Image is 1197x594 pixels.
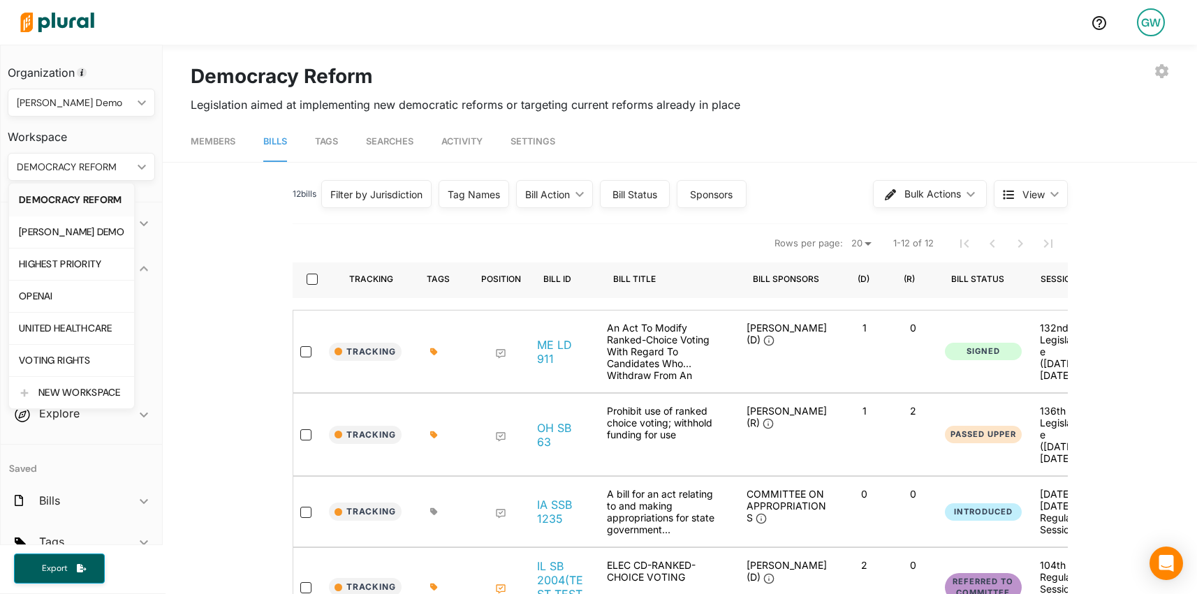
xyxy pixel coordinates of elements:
[904,189,961,199] span: Bulk Actions
[38,387,124,399] div: NEW WORKSPACE
[9,344,134,376] a: VOTING RIGHTS
[75,66,88,79] div: Tooltip anchor
[191,122,235,162] a: Members
[9,376,134,408] a: NEW WORKSPACE
[441,122,483,162] a: Activity
[191,136,235,147] span: Members
[315,136,338,147] span: Tags
[300,507,311,518] input: select-row-state-ia-2025_2026-ssb1235
[543,274,571,284] div: Bill ID
[951,259,1017,298] div: Bill Status
[747,322,827,346] span: [PERSON_NAME] (D)
[747,559,827,583] span: [PERSON_NAME] (D)
[846,488,883,500] p: 0
[293,188,316,199] span: 12 bill s
[481,259,521,298] div: Position
[609,187,661,202] div: Bill Status
[495,431,506,443] div: Add Position Statement
[596,488,735,535] div: A bill for an act relating to and making appropriations for state government administration and r...
[349,274,393,284] div: Tracking
[613,274,656,284] div: Bill Title
[39,493,60,508] h2: Bills
[537,421,585,449] a: OH SB 63
[191,92,740,117] span: Legislation aimed at implementing new democratic reforms or targeting current reforms already in ...
[300,429,311,440] input: select-row-state-oh-136-sb63
[1040,405,1087,464] div: 136th Legislature ([DATE]-[DATE])
[9,216,134,248] a: [PERSON_NAME] DEMO
[1,445,162,479] h4: Saved
[543,259,584,298] div: Bill ID
[978,230,1006,258] button: Previous Page
[1034,230,1062,258] button: Last Page
[39,406,80,421] h2: Explore
[846,559,883,571] p: 2
[950,230,978,258] button: First Page
[858,274,869,284] div: (D)
[19,194,124,206] div: DEMOCRACY REFORM
[596,322,735,381] div: An Act To Modify Ranked-Choice Voting With Regard To Candidates Who Withdraw From An Election
[895,488,932,500] p: 0
[537,338,585,366] a: ME LD 911
[753,259,819,298] div: Bill Sponsors
[17,96,132,110] div: [PERSON_NAME] Demo
[945,503,1022,521] button: Introduced
[9,312,134,344] a: UNITED HEALTHCARE
[1006,230,1034,258] button: Next Page
[9,280,134,312] a: OPENAI
[19,290,124,302] div: OPENAI
[1040,322,1087,381] div: 132nd Legislature ([DATE]-[DATE])
[19,258,124,270] div: HIGHEST PRIORITY
[427,274,450,284] div: Tags
[753,274,819,284] div: Bill Sponsors
[1041,274,1077,284] div: Session
[430,583,438,591] div: Add tags
[300,346,311,357] input: select-row-state-me-132-ld911
[904,259,927,298] div: (R)
[263,136,287,147] span: Bills
[19,226,124,238] div: [PERSON_NAME] DEMO
[315,122,338,162] a: Tags
[39,534,64,549] h2: Tags
[511,122,555,162] a: Settings
[1022,187,1045,202] span: View
[495,348,506,359] div: Add Position Statement
[1126,3,1176,42] a: GW
[9,248,134,280] a: HIGHEST PRIORITY
[846,405,883,417] p: 1
[32,563,77,574] span: Export
[893,237,934,251] span: 1-12 of 12
[596,405,735,464] div: Prohibit use of ranked choice voting; withhold funding for use
[774,237,843,251] span: Rows per page:
[945,343,1022,360] button: Signed
[191,61,373,91] h1: Democracy Reform
[427,259,462,298] div: Tags
[430,431,438,439] div: Add tags
[366,136,413,147] span: Searches
[951,274,1004,284] div: Bill Status
[525,187,570,202] div: Bill Action
[747,488,826,524] span: COMMITTEE ON APPROPRIATIONS
[329,503,402,521] button: Tracking
[481,274,521,284] div: Position
[307,274,318,285] input: select-all-rows
[895,559,932,571] p: 0
[1040,488,1087,535] div: [DATE]-[DATE] Regular Session
[441,136,483,147] span: Activity
[329,343,402,361] button: Tracking
[846,322,883,334] p: 1
[366,122,413,162] a: Searches
[330,187,423,202] div: Filter by Jurisdiction
[1137,8,1165,36] div: GW
[448,187,500,202] div: Tag Names
[511,136,555,147] span: Settings
[8,117,155,147] h3: Workspace
[19,355,124,366] div: VOTING RIGHTS
[495,508,506,519] div: Add Position Statement
[263,122,287,162] a: Bills
[430,507,438,516] div: Add tags
[686,187,737,202] div: Sponsors
[17,160,132,175] div: DEMOCRACY REFORM
[300,582,311,593] input: select-row-state-il-104th-sb2004
[349,259,393,298] div: Tracking
[14,554,105,584] button: Export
